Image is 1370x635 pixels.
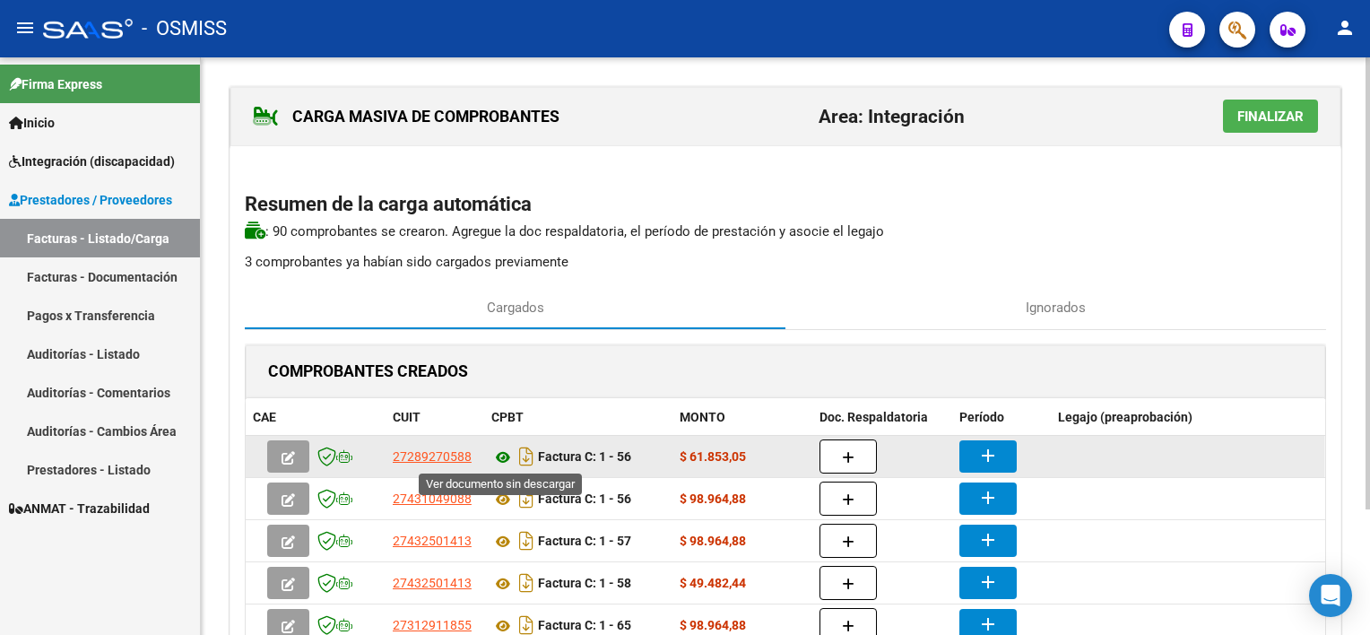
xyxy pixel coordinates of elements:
span: Doc. Respaldatoria [819,410,928,424]
mat-icon: add [977,445,999,466]
span: CPBT [491,410,524,424]
datatable-header-cell: Legajo (preaprobación) [1051,398,1325,437]
span: MONTO [680,410,725,424]
span: 27289270588 [393,449,472,464]
datatable-header-cell: MONTO [672,398,812,437]
mat-icon: add [977,571,999,593]
span: 27431049088 [393,491,472,506]
div: Open Intercom Messenger [1309,574,1352,617]
span: Inicio [9,113,55,133]
span: ANMAT - Trazabilidad [9,499,150,518]
datatable-header-cell: Doc. Respaldatoria [812,398,952,437]
i: Descargar documento [515,442,538,471]
span: Período [959,410,1004,424]
strong: Factura C: 1 - 57 [538,535,631,549]
h2: Resumen de la carga automática [245,187,1326,222]
strong: $ 98.964,88 [680,534,746,548]
span: Prestadores / Proveedores [9,190,172,210]
span: Cargados [487,298,544,317]
span: CAE [253,410,276,424]
span: Legajo (preaprobación) [1058,410,1192,424]
mat-icon: add [977,487,999,509]
datatable-header-cell: CUIT [386,398,484,437]
datatable-header-cell: CAE [246,398,386,437]
strong: $ 49.482,44 [680,576,746,590]
span: 27432501413 [393,534,472,548]
span: 27312911855 [393,618,472,632]
button: Finalizar [1223,100,1318,133]
datatable-header-cell: CPBT [484,398,673,437]
mat-icon: add [977,529,999,551]
strong: $ 98.964,88 [680,491,746,506]
strong: $ 61.853,05 [680,449,746,464]
span: Finalizar [1237,109,1304,125]
strong: Factura C: 1 - 56 [538,492,631,507]
datatable-header-cell: Período [952,398,1052,437]
h1: CARGA MASIVA DE COMPROBANTES [253,102,559,131]
strong: $ 98.964,88 [680,618,746,632]
span: Integración (discapacidad) [9,152,175,171]
i: Descargar documento [515,484,538,513]
span: , el período de prestación y asocie el legajo [624,223,884,239]
i: Descargar documento [515,526,538,555]
h1: COMPROBANTES CREADOS [268,357,468,386]
span: CUIT [393,410,421,424]
strong: Factura C: 1 - 56 [538,450,631,465]
span: Firma Express [9,74,102,94]
span: Ignorados [1026,298,1086,317]
mat-icon: person [1334,17,1356,39]
span: - OSMISS [142,9,227,48]
p: 3 comprobantes ya habían sido cargados previamente [245,252,1326,272]
h2: Area: Integración [819,100,965,134]
i: Descargar documento [515,569,538,597]
p: : 90 comprobantes se crearon. Agregue la doc respaldatoria [245,222,1326,241]
mat-icon: add [977,613,999,635]
strong: Factura C: 1 - 65 [538,619,631,633]
mat-icon: menu [14,17,36,39]
strong: Factura C: 1 - 58 [538,577,631,591]
span: 27432501413 [393,576,472,590]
